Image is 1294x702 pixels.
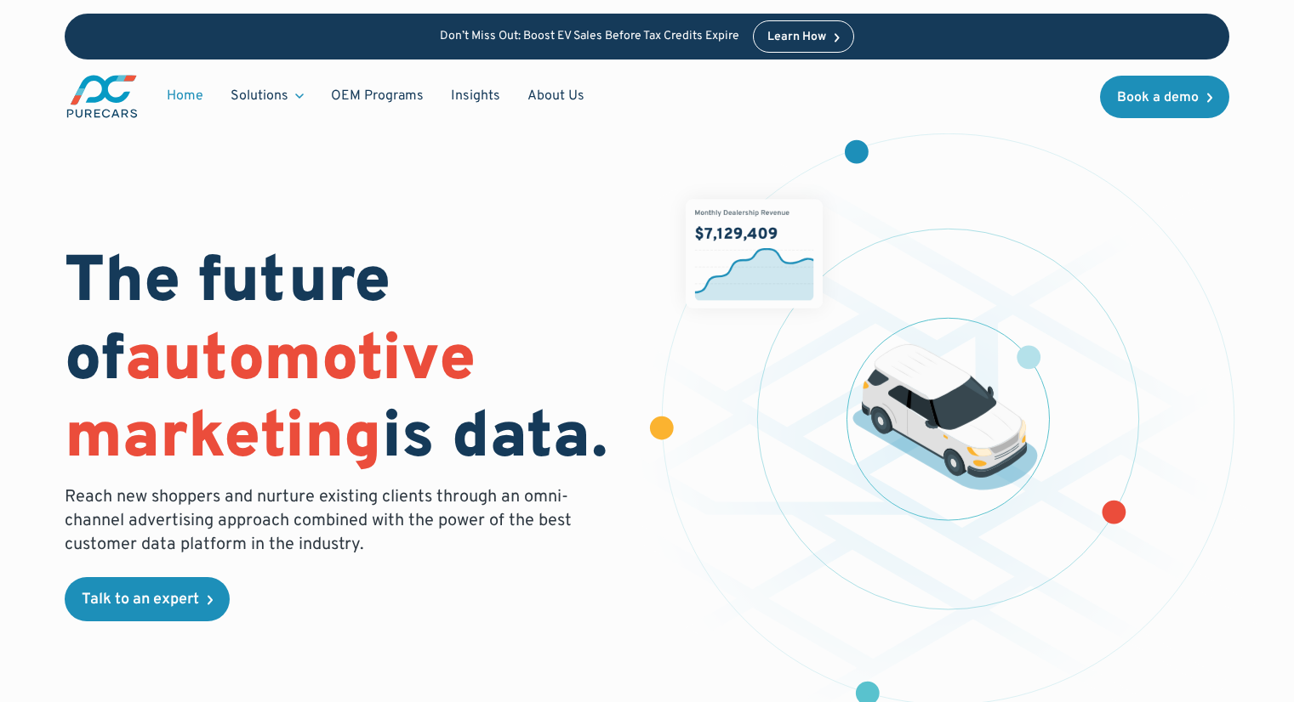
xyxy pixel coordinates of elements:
[65,73,140,120] img: purecars logo
[852,344,1038,490] img: illustration of a vehicle
[217,80,317,112] div: Solutions
[65,485,582,557] p: Reach new shoppers and nurture existing clients through an omni-channel advertising approach comb...
[514,80,598,112] a: About Us
[231,87,288,105] div: Solutions
[82,592,199,608] div: Talk to an expert
[65,73,140,120] a: main
[1100,76,1229,118] a: Book a demo
[437,80,514,112] a: Insights
[687,199,824,308] img: chart showing monthly dealership revenue of $7m
[65,246,626,478] h1: The future of is data.
[1117,91,1199,105] div: Book a demo
[317,80,437,112] a: OEM Programs
[767,31,826,43] div: Learn How
[753,20,854,53] a: Learn How
[440,30,739,44] p: Don’t Miss Out: Boost EV Sales Before Tax Credits Expire
[65,321,476,480] span: automotive marketing
[65,577,230,621] a: Talk to an expert
[153,80,217,112] a: Home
